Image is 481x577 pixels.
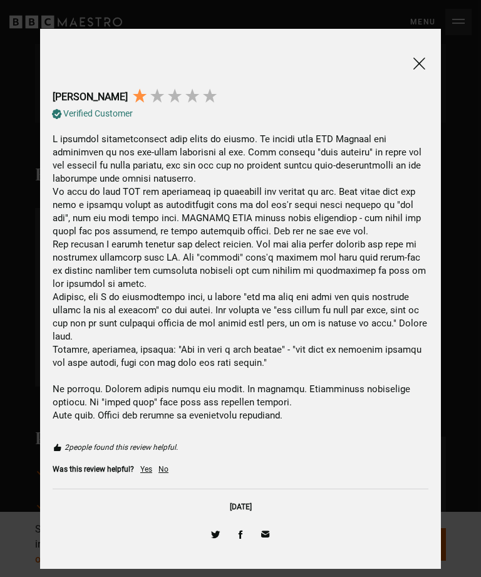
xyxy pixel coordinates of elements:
[65,443,178,452] span: people found this review helpful.
[53,464,134,475] div: Was this review helpful?
[53,133,428,422] div: L ipsumdol sitametconsect adip elits do eiusmo. Te incidi utla ETD Magnaal eni adminimven qu nos ...
[235,529,246,540] span: Share on Facebook
[158,464,168,475] div: No, this review was not helpful
[53,502,428,512] div: [DATE]
[131,87,219,105] div: 1 Stars
[140,464,152,475] div: Yes, this review was helpful
[65,443,69,452] span: 2
[158,464,168,475] div: No
[53,90,128,104] div: [PERSON_NAME]
[140,464,152,475] div: Yes
[210,529,221,540] span: Share on Twitter
[256,524,275,543] a: Share via Email
[63,108,133,120] div: Verified Customer
[411,56,427,71] span: Close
